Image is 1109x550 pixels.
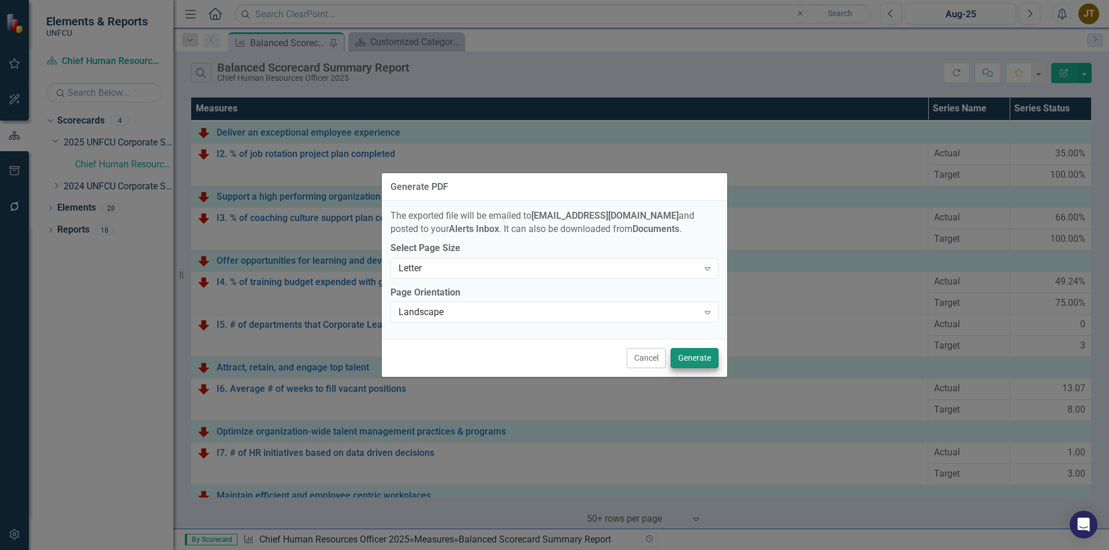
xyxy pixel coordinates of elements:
[671,348,719,368] button: Generate
[390,242,719,255] label: Select Page Size
[390,210,694,234] span: The exported file will be emailed to and posted to your . It can also be downloaded from .
[399,261,698,275] div: Letter
[399,306,698,319] div: Landscape
[632,223,679,234] strong: Documents
[390,182,448,192] div: Generate PDF
[449,223,499,234] strong: Alerts Inbox
[531,210,679,221] strong: [EMAIL_ADDRESS][DOMAIN_NAME]
[390,286,719,300] label: Page Orientation
[1070,511,1097,538] div: Open Intercom Messenger
[627,348,666,368] button: Cancel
